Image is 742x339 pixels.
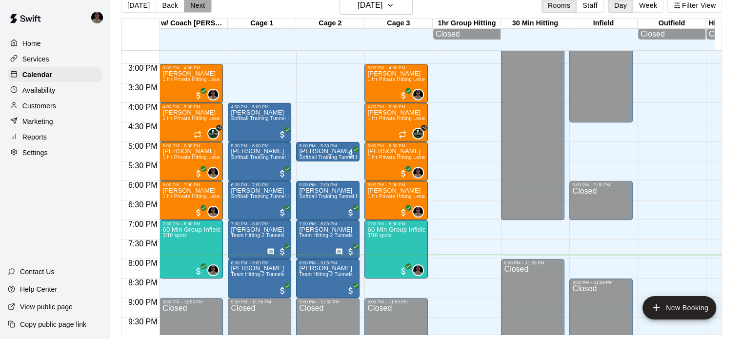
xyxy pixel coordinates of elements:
span: 1 Hr Private Hitting Lesson Ages [DEMOGRAPHIC_DATA] And Older [162,194,321,199]
div: 8:30 PM – 11:59 PM [572,280,630,285]
div: 9:00 PM – 11:59 PM [162,299,220,304]
div: Allen Quinney [412,89,424,100]
span: 9:00 PM [126,298,160,306]
div: 7:00 PM – 8:30 PM: 60 Min Group Infield Training 12u And Older [364,220,428,279]
span: 1 Hr Private Hitting Lesson Ages [DEMOGRAPHIC_DATA] And Older [367,194,526,199]
span: Allen Quinney [416,89,424,100]
div: 7:00 PM – 8:30 PM [162,221,220,226]
span: 3/10 spots filled [162,233,186,238]
div: Makaila Quinney [412,128,424,140]
p: Availability [22,85,56,95]
div: 6:00 PM – 7:00 PM [572,182,630,187]
span: Allen Quinney [416,206,424,218]
div: 4:00 PM – 5:00 PM [367,104,425,109]
div: 6:00 PM – 7:00 PM [367,182,425,187]
div: 3:00 PM – 4:00 PM: Ariana Gardner [364,64,428,103]
span: 8:30 PM [126,279,160,287]
span: All customers have paid [399,208,408,218]
img: Allen Quinney [208,90,218,100]
img: Allen Quinney [413,265,423,275]
div: 5:00 PM – 6:00 PM [231,143,288,148]
div: 6:00 PM – 7:00 PM: Closed [569,181,633,220]
span: All customers have paid [346,208,356,218]
p: Settings [22,148,48,158]
div: 6:00 PM – 7:00 PM: Brynnley Pierce [364,181,428,220]
span: 6:00 PM [126,181,160,189]
div: 30 Min Hitting [501,19,569,28]
span: All customers have paid [278,169,287,179]
div: 8:00 PM – 9:00 PM: Team Hitting-2 Tunnels [296,259,360,298]
div: Cage 2 [296,19,364,28]
div: 5:00 PM – 5:30 PM: Softball Training Tunnel Rental [296,142,360,161]
a: Home [8,36,102,51]
div: Marketing [8,114,102,129]
div: 6:00 PM – 7:00 PM [231,182,288,187]
div: Closed [436,30,498,39]
img: Allen Quinney [413,168,423,178]
div: Cage 3 [364,19,433,28]
img: Allen Quinney [413,207,423,217]
svg: Has notes [267,248,275,256]
img: Allen Quinney [208,168,218,178]
span: All customers have paid [346,149,356,159]
span: All customers have paid [278,130,287,140]
div: 9:00 PM – 11:59 PM [367,299,425,304]
div: 5:00 PM – 6:00 PM: Billy Barbee [228,142,291,181]
span: 1 Hr Private Hitting Lesson Ages [DEMOGRAPHIC_DATA] And Older [162,77,321,82]
span: Softball Training Tunnel Rental [299,155,371,160]
div: 3:00 PM – 4:00 PM [162,65,220,70]
div: 7:00 PM – 8:00 PM: Team Hitting-2 Tunnels [228,220,291,259]
a: Reports [8,130,102,144]
span: 7:30 PM [126,239,160,248]
span: Makaila Quinney & 2 others [211,128,219,140]
div: 8:00 PM – 9:00 PM [299,260,357,265]
div: Allen Quinney [207,264,219,276]
div: 4:00 PM – 5:00 PM [231,104,288,109]
span: All customers have paid [278,286,287,296]
div: w/ Coach [PERSON_NAME] [160,19,228,28]
span: +2 [216,125,222,131]
div: Closed [572,187,630,223]
span: 4:00 PM [126,103,160,111]
div: 8:00 PM – 11:59 PM [504,260,562,265]
span: Team Hitting-2 Tunnels [231,272,284,277]
div: 6:00 PM – 7:00 PM: Softball Training Tunnel Rental [296,181,360,220]
img: Allen Quinney [208,207,218,217]
span: Allen Quinney [416,264,424,276]
span: 6:30 PM [126,200,160,209]
p: Home [22,39,41,48]
span: 1 Hr Private Hitting Lesson Ages [DEMOGRAPHIC_DATA] And Older [367,77,526,82]
span: Softball Training Tunnel Rental [231,194,302,199]
div: 4:00 PM – 5:00 PM: Ashley Barbee [228,103,291,142]
div: 7:00 PM – 8:00 PM [231,221,288,226]
span: Allen Quinney [211,206,219,218]
p: Marketing [22,117,53,126]
span: 9:30 PM [126,318,160,326]
span: All customers have paid [399,91,408,100]
a: Services [8,52,102,66]
span: 4:30 PM [126,122,160,131]
div: Allen Quinney [412,264,424,276]
a: Calendar [8,67,102,82]
img: Allen Quinney [208,265,218,275]
div: 6:00 PM – 7:00 PM: Brynnley Pierce [160,181,223,220]
span: All customers have paid [278,247,287,257]
div: Cage 1 [228,19,296,28]
span: Allen Quinney [211,89,219,100]
span: Makaila Quinney & 2 others [416,128,424,140]
div: 5:00 PM – 6:00 PM [162,143,220,148]
span: Recurring event [399,131,406,139]
div: 8:00 PM – 9:00 PM: Team Hitting-2 Tunnels [228,259,291,298]
div: 6:00 PM – 7:00 PM [299,182,357,187]
div: 5:00 PM – 6:00 PM: Sofia Bellone [364,142,428,181]
span: 3/10 spots filled [367,233,391,238]
span: Softball Training Tunnel Rental [231,155,302,160]
div: 3:00 PM – 4:00 PM: Ariana Gardner [160,64,223,103]
div: 1hr Group Hitting [433,19,501,28]
span: All customers have paid [399,169,408,179]
a: Settings [8,145,102,160]
div: Closed [641,30,703,39]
